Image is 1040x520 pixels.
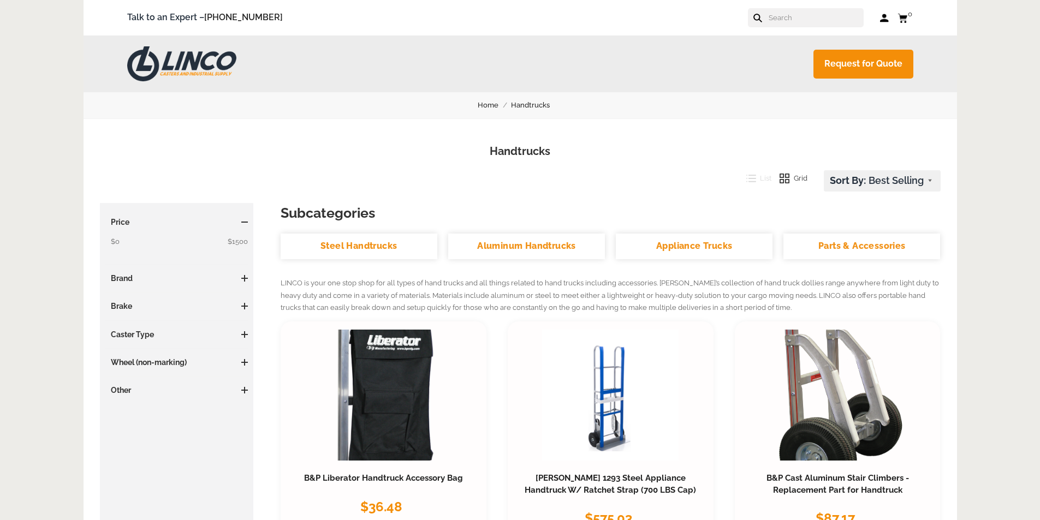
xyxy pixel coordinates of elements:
[478,99,511,111] a: Home
[813,50,913,79] a: Request for Quote
[898,11,913,25] a: 0
[783,234,940,259] a: Parts & Accessories
[204,12,283,22] a: [PHONE_NUMBER]
[360,499,402,515] span: $36.48
[738,170,772,187] button: List
[105,357,248,368] h3: Wheel (non-marking)
[105,217,248,228] h3: Price
[908,10,912,18] span: 0
[511,99,562,111] a: Handtrucks
[105,273,248,284] h3: Brand
[448,234,605,259] a: Aluminum Handtrucks
[281,277,941,314] p: LINCO is your one stop shop for all types of hand trucks and all things related to hand trucks in...
[616,234,772,259] a: Appliance Trucks
[105,385,248,396] h3: Other
[768,8,864,27] input: Search
[525,473,696,495] a: [PERSON_NAME] 1293 Steel Appliance Handtruck W/ Ratchet Strap (700 LBS Cap)
[228,236,248,248] span: $1500
[766,473,909,495] a: B&P Cast Aluminum Stair Climbers - Replacement Part for Handtruck
[304,473,463,483] a: B&P Liberator Handtruck Accessory Bag
[281,234,437,259] a: Steel Handtrucks
[281,203,941,223] h3: Subcategories
[771,170,807,187] button: Grid
[105,329,248,340] h3: Caster Type
[105,301,248,312] h3: Brake
[127,46,236,81] img: LINCO CASTERS & INDUSTRIAL SUPPLY
[100,144,941,159] h1: Handtrucks
[880,13,889,23] a: Log in
[127,10,283,25] span: Talk to an Expert –
[111,237,120,246] span: $0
